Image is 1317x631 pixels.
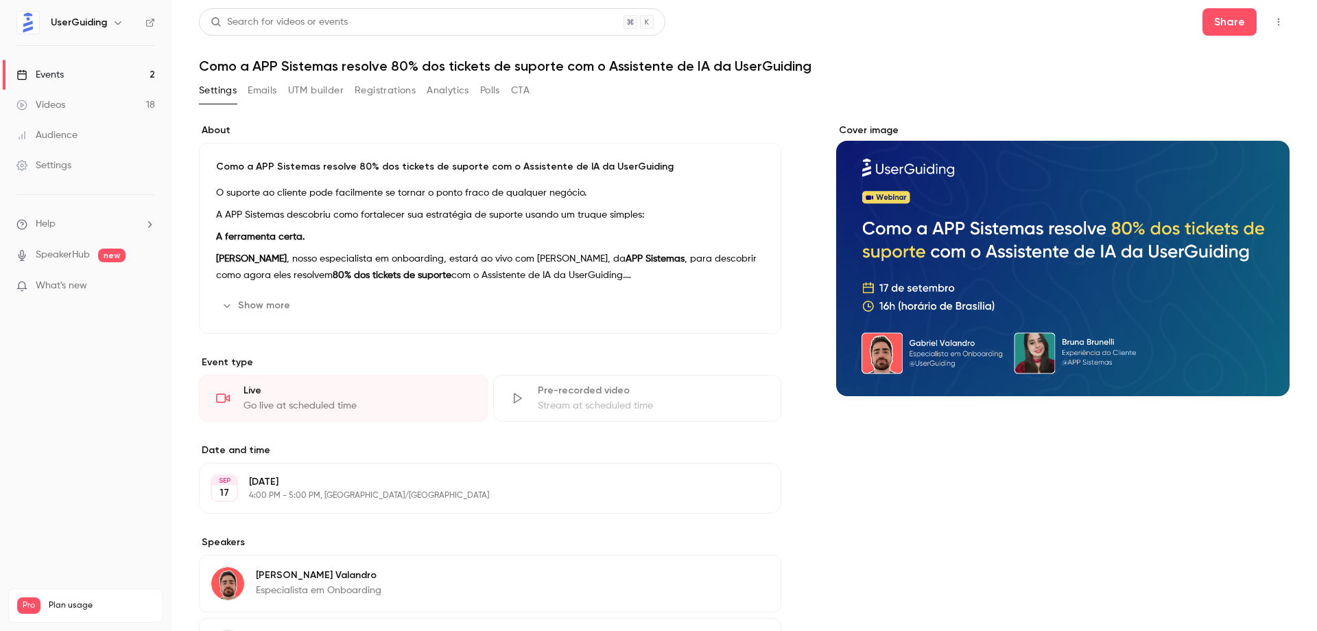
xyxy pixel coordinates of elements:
[199,555,781,612] div: Gabriel Valandro[PERSON_NAME] ValandroEspecialista em Onboarding
[427,80,469,102] button: Analytics
[626,254,685,264] strong: APP Sistemas
[17,597,40,614] span: Pro
[212,476,237,485] div: SEP
[1202,8,1257,36] button: Share
[16,98,65,112] div: Videos
[288,80,344,102] button: UTM builder
[199,536,781,549] label: Speakers
[211,15,348,30] div: Search for videos or events
[36,217,56,231] span: Help
[219,486,229,500] p: 17
[216,185,764,201] p: O suporte ao cliente pode facilmente se tornar o ponto fraco de qualquer negócio.
[538,384,765,398] div: Pre-recorded video
[248,80,276,102] button: Emails
[216,160,764,174] p: Como a APP Sistemas resolve 80% dos tickets de suporte com o Assistente de IA da UserGuiding
[256,569,381,582] p: [PERSON_NAME] Valandro
[493,375,782,422] div: Pre-recorded videoStream at scheduled time
[36,248,90,262] a: SpeakerHub
[256,584,381,597] p: Especialista em Onboarding
[538,399,765,413] div: Stream at scheduled time
[199,80,237,102] button: Settings
[98,249,126,262] span: new
[16,159,71,172] div: Settings
[199,58,1290,74] h1: Como a APP Sistemas resolve 80% dos tickets de suporte com o Assistente de IA da UserGuiding
[36,279,87,293] span: What's new
[199,356,781,369] p: Event type
[836,124,1290,396] section: Cover image
[211,567,244,600] img: Gabriel Valandro
[511,80,530,102] button: CTA
[249,475,709,489] p: [DATE]
[51,16,107,30] h6: UserGuiding
[49,600,154,611] span: Plan usage
[249,490,709,501] p: 4:00 PM - 5:00 PM, [GEOGRAPHIC_DATA]/[GEOGRAPHIC_DATA]
[16,68,64,82] div: Events
[16,128,78,142] div: Audience
[16,217,155,231] li: help-dropdown-opener
[199,444,781,457] label: Date and time
[836,124,1290,137] label: Cover image
[216,232,305,242] strong: A ferramenta certa.
[199,375,488,422] div: LiveGo live at scheduled time
[355,80,416,102] button: Registrations
[139,280,155,292] iframe: Noticeable Trigger
[333,271,451,280] strong: 80% dos tickets de suporte
[244,384,471,398] div: Live
[17,12,39,34] img: UserGuiding
[199,124,781,137] label: About
[216,295,298,317] button: Show more
[480,80,500,102] button: Polls
[216,251,764,284] p: , nosso especialista em onboarding, estará ao vivo com [PERSON_NAME], da , para descobrir como ag...
[244,399,471,413] div: Go live at scheduled time
[216,207,764,223] p: A APP Sistemas descobriu como fortalecer sua estratégia de suporte usando um truque simples:
[216,254,287,264] strong: [PERSON_NAME]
